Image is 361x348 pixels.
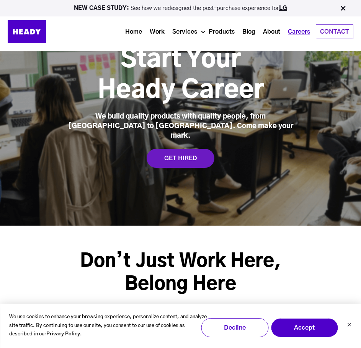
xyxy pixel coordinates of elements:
[168,25,201,39] a: Services
[339,5,347,12] img: Close Bar
[62,112,299,141] div: We build quality products with quality people, from [GEOGRAPHIC_DATA] to [GEOGRAPHIC_DATA]. Come ...
[205,25,238,39] a: Products
[121,25,146,39] a: Home
[8,20,46,43] img: Heady_Logo_Web-01 (1)
[279,5,287,11] a: LG
[201,318,268,337] button: Decline
[316,25,353,39] a: Contact
[347,322,351,330] button: Dismiss cookie banner
[147,149,214,168] a: GET HIRED
[65,24,353,39] div: Navigation Menu
[284,25,314,39] a: Careers
[3,5,358,11] p: See how we redesigned the post-purchase experience for
[238,25,259,39] a: Blog
[259,25,284,39] a: About
[47,250,314,296] h3: Don’t Just Work Here, Belong Here
[46,330,80,339] a: Privacy Policy
[74,5,131,11] strong: NEW CASE STUDY:
[271,318,338,337] button: Accept
[9,313,207,339] p: We use cookies to enhance your browsing experience, personalize content, and analyze site traffic...
[85,45,276,106] h1: Start Your Heady Career
[146,25,168,39] a: Work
